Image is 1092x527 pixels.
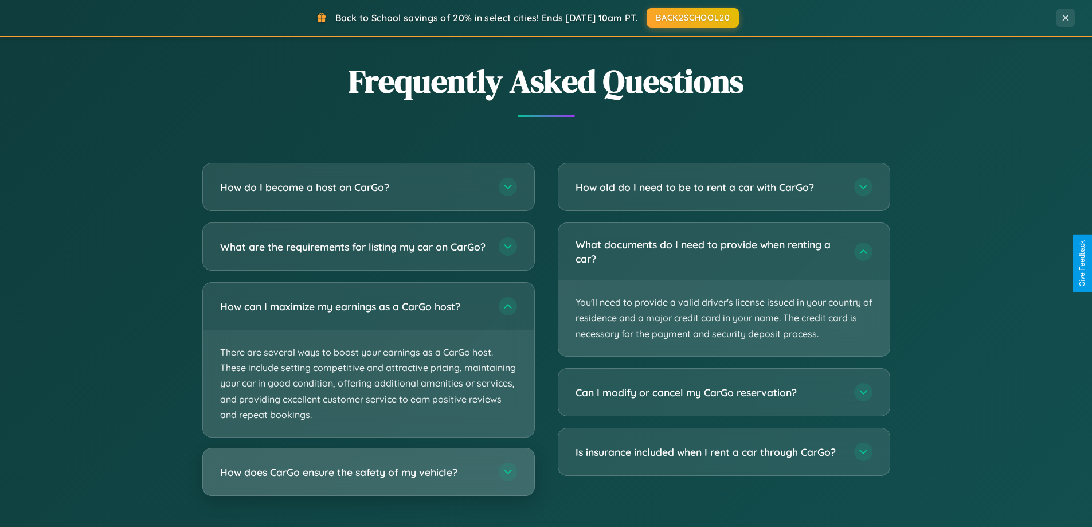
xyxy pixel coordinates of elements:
[202,59,890,103] h2: Frequently Asked Questions
[1078,240,1086,287] div: Give Feedback
[576,180,843,194] h3: How old do I need to be to rent a car with CarGo?
[558,280,890,356] p: You'll need to provide a valid driver's license issued in your country of residence and a major c...
[576,237,843,266] h3: What documents do I need to provide when renting a car?
[203,330,534,437] p: There are several ways to boost your earnings as a CarGo host. These include setting competitive ...
[647,8,739,28] button: BACK2SCHOOL20
[220,240,487,254] h3: What are the requirements for listing my car on CarGo?
[220,465,487,479] h3: How does CarGo ensure the safety of my vehicle?
[220,180,487,194] h3: How do I become a host on CarGo?
[220,299,487,314] h3: How can I maximize my earnings as a CarGo host?
[576,445,843,459] h3: Is insurance included when I rent a car through CarGo?
[335,12,638,24] span: Back to School savings of 20% in select cities! Ends [DATE] 10am PT.
[576,385,843,400] h3: Can I modify or cancel my CarGo reservation?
